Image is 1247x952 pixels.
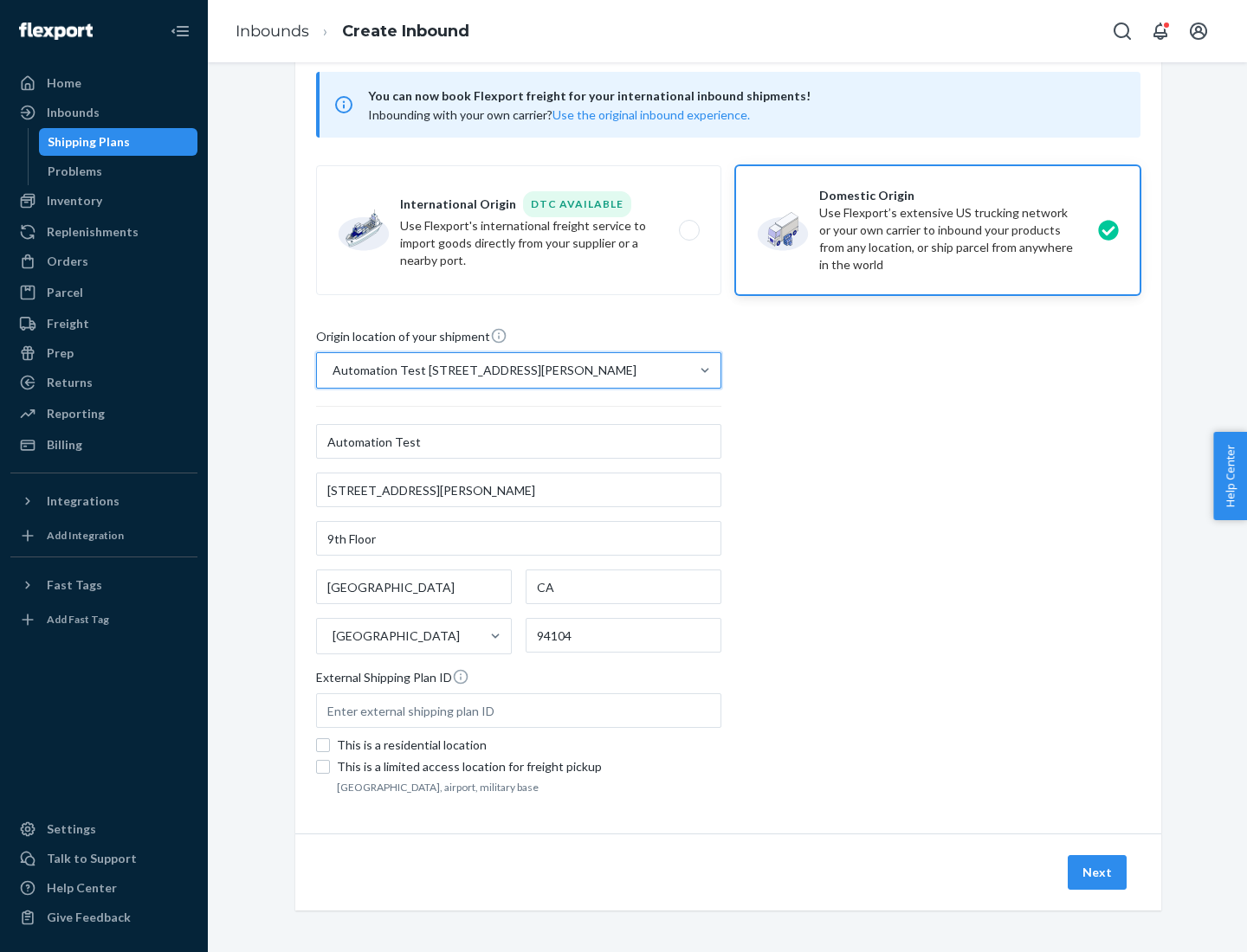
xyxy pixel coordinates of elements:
input: Street Address [316,473,721,507]
footer: [GEOGRAPHIC_DATA], airport, military base [337,780,721,794]
a: Problems [39,158,198,185]
button: Close Navigation [163,14,197,48]
img: Flexport logo [19,23,93,40]
div: [GEOGRAPHIC_DATA] [333,627,460,645]
div: Prep [47,344,74,362]
a: Replenishments [10,218,197,246]
button: Give Feedback [10,904,197,931]
div: Freight [47,315,89,332]
input: [GEOGRAPHIC_DATA] [331,627,333,645]
span: Origin location of your shipment [316,327,507,352]
button: Fast Tags [10,571,197,599]
input: Street Address 2 (Optional) [316,521,721,556]
div: Inbounds [47,104,100,121]
input: ZIP Code [526,618,721,653]
div: Orders [47,253,88,270]
a: Billing [10,431,197,459]
div: Give Feedback [47,909,131,926]
input: Enter external shipping plan ID [316,693,721,728]
button: Open notifications [1143,14,1178,48]
a: Help Center [10,874,197,902]
div: Help Center [47,879,117,897]
button: Help Center [1213,432,1247,520]
span: Inbounding with your own carrier? [368,107,750,122]
input: City [316,569,512,604]
a: Prep [10,339,197,367]
a: Parcel [10,279,197,306]
ol: breadcrumbs [222,6,483,57]
div: Billing [47,436,82,453]
button: Use the original inbound experience. [552,106,750,124]
div: Shipping Plans [48,133,130,151]
input: This is a limited access location for freight pickup [316,760,330,774]
div: Talk to Support [47,850,137,867]
div: Parcel [47,284,83,301]
div: This is a residential location [337,737,721,754]
input: This is a residential location [316,738,330,752]
div: Home [47,74,81,92]
button: Open account menu [1181,14,1216,48]
div: Automation Test [STREET_ADDRESS][PERSON_NAME] [333,362,636,379]
button: Open Search Box [1105,14,1140,48]
div: Returns [47,374,93,391]
div: This is a limited access location for freight pickup [337,758,721,775]
button: Integrations [10,487,197,515]
button: Next [1068,855,1127,890]
input: State [526,569,721,604]
a: Inbounds [10,99,197,126]
div: Replenishments [47,223,139,241]
input: First & Last Name [316,424,721,459]
a: Shipping Plans [39,128,198,156]
a: Orders [10,248,197,275]
span: You can now book Flexport freight for your international inbound shipments! [368,86,1120,106]
a: Freight [10,310,197,338]
div: Integrations [47,492,120,510]
div: Add Fast Tag [47,612,109,627]
a: Inventory [10,187,197,215]
a: Create Inbound [342,22,469,41]
a: Returns [10,369,197,396]
a: Settings [10,815,197,843]
div: Settings [47,820,96,838]
div: Problems [48,163,102,180]
div: Add Integration [47,528,124,543]
a: Reporting [10,400,197,428]
div: Inventory [47,192,102,209]
a: Home [10,69,197,97]
a: Add Fast Tag [10,606,197,634]
span: External Shipping Plan ID [316,668,469,693]
div: Reporting [47,405,105,422]
a: Inbounds [236,22,309,41]
a: Talk to Support [10,845,197,872]
div: Fast Tags [47,576,102,594]
a: Add Integration [10,522,197,550]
